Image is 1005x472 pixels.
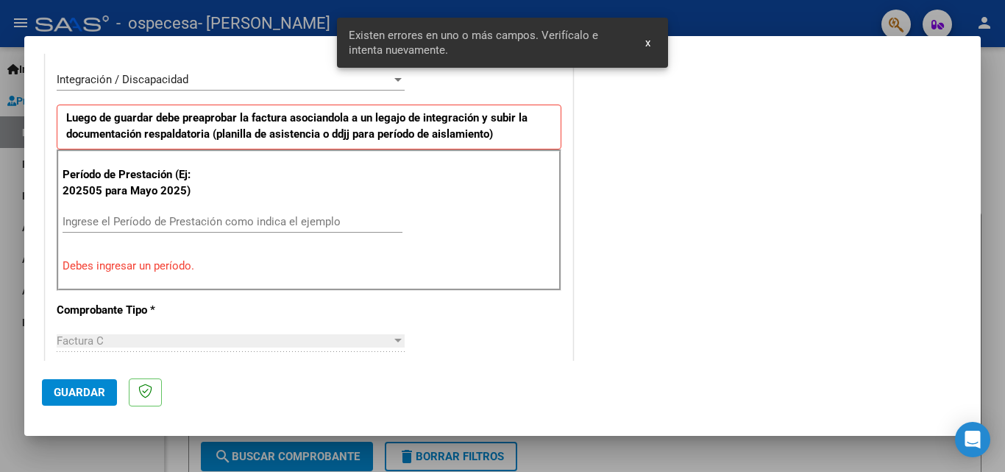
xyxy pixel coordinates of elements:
[54,386,105,399] span: Guardar
[42,379,117,406] button: Guardar
[57,73,188,86] span: Integración / Discapacidad
[633,29,662,56] button: x
[57,334,104,348] span: Factura C
[66,111,528,141] strong: Luego de guardar debe preaprobar la factura asociandola a un legajo de integración y subir la doc...
[645,36,650,49] span: x
[349,28,628,57] span: Existen errores en uno o más campos. Verifícalo e intenta nuevamente.
[63,166,210,200] p: Período de Prestación (Ej: 202505 para Mayo 2025)
[63,258,555,275] p: Debes ingresar un período.
[57,302,208,319] p: Comprobante Tipo *
[955,422,990,457] div: Open Intercom Messenger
